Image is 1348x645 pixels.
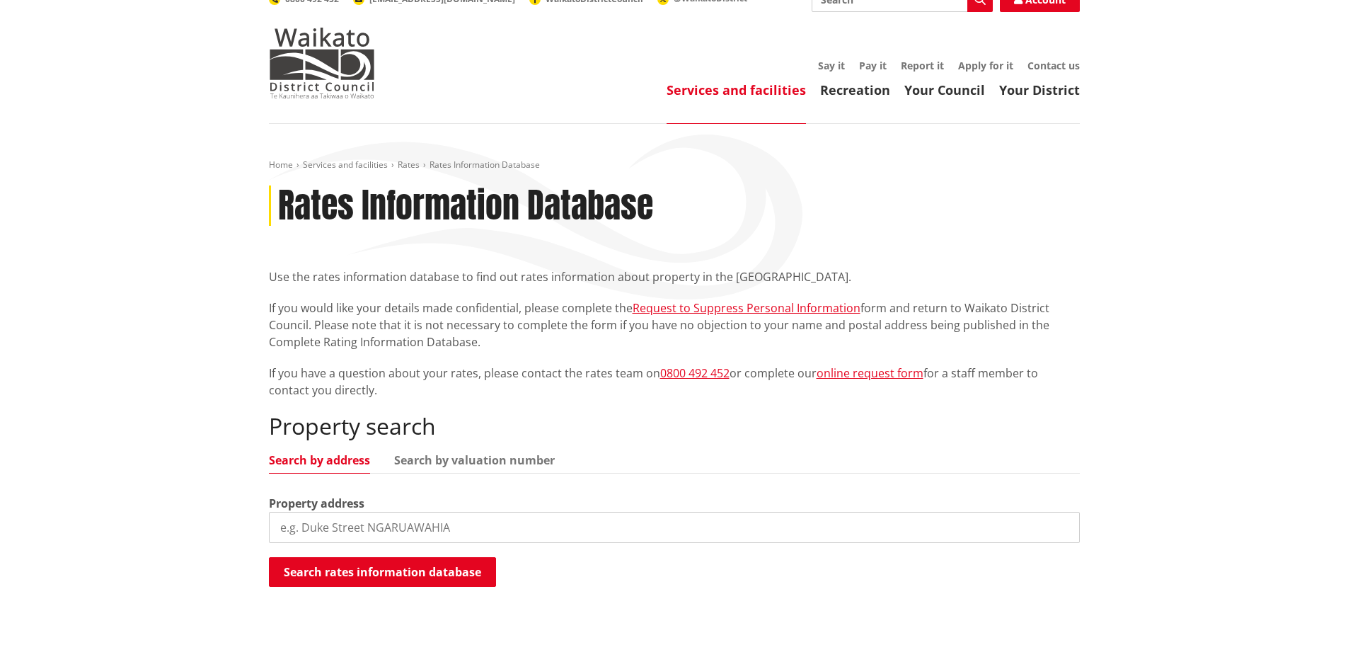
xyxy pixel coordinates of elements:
a: Pay it [859,59,887,72]
a: Your District [999,81,1080,98]
a: Recreation [820,81,890,98]
a: Contact us [1027,59,1080,72]
a: Apply for it [958,59,1013,72]
a: Services and facilities [667,81,806,98]
iframe: Messenger Launcher [1283,586,1334,637]
a: online request form [817,365,923,381]
a: Search by address [269,455,370,466]
a: 0800 492 452 [660,365,730,381]
nav: breadcrumb [269,159,1080,171]
a: Search by valuation number [394,455,555,466]
a: Home [269,159,293,171]
img: Waikato District Council - Te Kaunihera aa Takiwaa o Waikato [269,28,375,98]
a: Rates [398,159,420,171]
p: If you have a question about your rates, please contact the rates team on or complete our for a s... [269,365,1080,399]
label: Property address [269,495,364,512]
h2: Property search [269,413,1080,440]
a: Your Council [904,81,985,98]
span: Rates Information Database [430,159,540,171]
h1: Rates Information Database [278,185,653,227]
button: Search rates information database [269,557,496,587]
a: Request to Suppress Personal Information [633,300,860,316]
p: Use the rates information database to find out rates information about property in the [GEOGRAPHI... [269,268,1080,285]
a: Say it [818,59,845,72]
p: If you would like your details made confidential, please complete the form and return to Waikato ... [269,299,1080,350]
a: Services and facilities [303,159,388,171]
a: Report it [901,59,944,72]
input: e.g. Duke Street NGARUAWAHIA [269,512,1080,543]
